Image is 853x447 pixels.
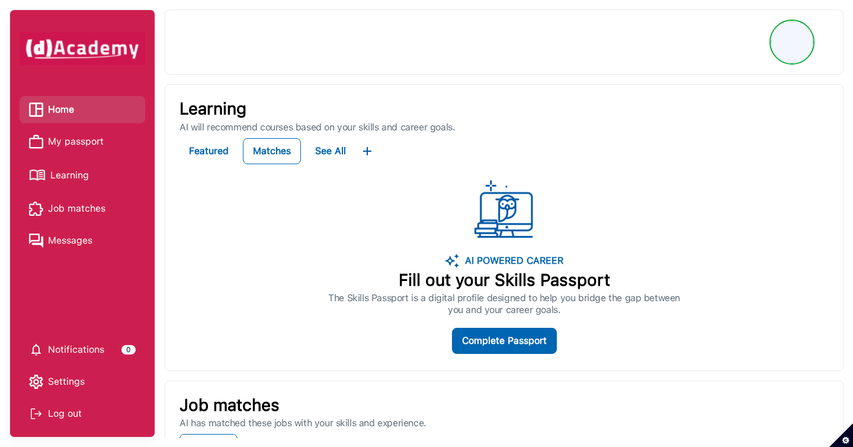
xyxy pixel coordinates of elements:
a: Messages iconMessages [29,232,136,250]
span: My passport [48,133,104,151]
button: Complete Passport [452,328,557,354]
span: Messages [48,232,92,250]
p: Learning [179,99,829,119]
p: AI has matched these jobs with your skills and experience. [179,417,829,429]
img: Messages icon [29,234,43,248]
div: 0 [121,345,136,355]
div: Matches [253,143,291,159]
a: My passport iconMy passport [29,133,136,151]
button: See All [306,138,355,164]
div: Featured [189,143,229,159]
img: Profile [771,21,813,63]
p: Fill out your Skills Passport [328,270,680,290]
span: Notifications [48,341,104,359]
img: Learning icon [29,165,46,186]
button: Matches [243,138,301,164]
div: See All [315,143,346,159]
span: Home [48,101,74,119]
button: Featured [179,138,238,164]
img: ... [474,180,534,240]
div: Log out [29,405,136,423]
p: AI will recommend courses based on your skills and career goals. [179,122,829,133]
p: AI POWERED CAREER [459,254,563,268]
a: Job matches iconJob matches [29,200,136,218]
img: Job matches icon [29,202,43,216]
img: Log out [29,407,43,421]
img: ... [360,144,374,158]
span: Learning [50,167,89,184]
img: setting [29,343,43,357]
img: image [445,254,459,268]
img: setting [29,375,43,389]
button: Set cookie preferences [829,423,853,447]
img: Home icon [29,103,43,117]
span: Settings [48,373,85,391]
a: Learning iconLearning [29,165,136,186]
div: Complete Passport [462,333,547,349]
span: Job matches [48,200,105,218]
img: dAcademy [20,32,145,65]
p: Job matches [179,395,829,416]
a: Home iconHome [29,101,136,119]
img: My passport icon [29,135,43,149]
p: The Skills Passport is a digital profile designed to help you bridge the gap between you and your... [328,292,680,316]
